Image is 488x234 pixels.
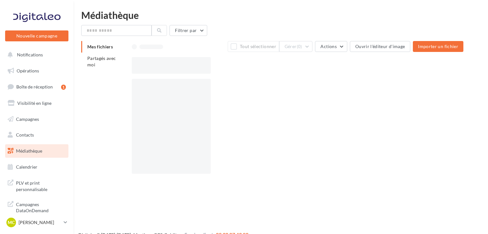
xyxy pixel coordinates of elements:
span: Médiathèque [16,148,42,154]
span: Mes fichiers [87,44,113,49]
a: Boîte de réception1 [4,80,70,94]
span: PLV et print personnalisable [16,179,66,192]
button: Nouvelle campagne [5,30,68,41]
span: Boîte de réception [16,84,53,89]
div: Médiathèque [81,10,480,20]
button: Ouvrir l'éditeur d'image [350,41,410,52]
span: Calendrier [16,164,37,170]
span: Campagnes [16,116,39,121]
span: Partagés avec moi [87,55,116,67]
a: Visibilité en ligne [4,96,70,110]
span: (0) [297,44,302,49]
span: Contacts [16,132,34,138]
span: Opérations [17,68,39,73]
a: Contacts [4,128,70,142]
a: PLV et print personnalisable [4,176,70,195]
span: Campagnes DataOnDemand [16,200,66,214]
a: Campagnes [4,113,70,126]
button: Gérer(0) [279,41,313,52]
button: Actions [315,41,347,52]
a: MC [PERSON_NAME] [5,216,68,229]
button: Tout sélectionner [228,41,279,52]
span: Notifications [17,52,43,57]
span: MC [8,219,15,226]
button: Notifications [4,48,67,62]
span: Importer un fichier [418,44,458,49]
span: Visibilité en ligne [17,100,51,106]
a: Opérations [4,64,70,78]
div: 1 [61,85,66,90]
a: Campagnes DataOnDemand [4,197,70,216]
a: Calendrier [4,160,70,174]
span: Actions [320,44,336,49]
a: Médiathèque [4,144,70,158]
button: Importer un fichier [413,41,463,52]
p: [PERSON_NAME] [19,219,61,226]
button: Filtrer par [169,25,207,36]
